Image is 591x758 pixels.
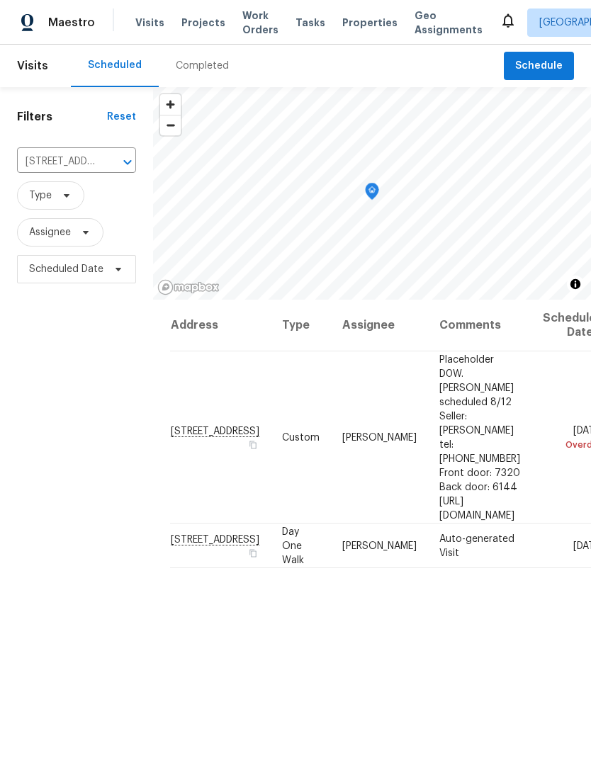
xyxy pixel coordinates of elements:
th: Assignee [331,300,428,351]
button: Open [118,152,137,172]
span: Custom [282,432,320,442]
span: Toggle attribution [571,276,580,292]
span: Placeholder D0W. [PERSON_NAME] scheduled 8/12 Seller: [PERSON_NAME] tel:[PHONE_NUMBER] Front door... [439,354,520,520]
span: Day One Walk [282,526,304,565]
span: Tasks [295,18,325,28]
span: [PERSON_NAME] [342,432,417,442]
button: Zoom out [160,115,181,135]
div: Completed [176,59,229,73]
h1: Filters [17,110,107,124]
span: Projects [181,16,225,30]
span: Scheduled Date [29,262,103,276]
button: Copy Address [247,438,259,451]
button: Copy Address [247,546,259,559]
button: Toggle attribution [567,276,584,293]
th: Address [170,300,271,351]
button: Zoom in [160,94,181,115]
button: Schedule [504,52,574,81]
span: Type [29,188,52,203]
span: Properties [342,16,398,30]
div: Reset [107,110,136,124]
div: Map marker [365,183,379,205]
a: Mapbox homepage [157,279,220,295]
th: Type [271,300,331,351]
span: Work Orders [242,9,278,37]
span: Visits [135,16,164,30]
input: Search for an address... [17,151,96,173]
span: Schedule [515,57,563,75]
span: Maestro [48,16,95,30]
div: Scheduled [88,58,142,72]
span: Visits [17,50,48,81]
span: Geo Assignments [415,9,483,37]
span: Assignee [29,225,71,239]
span: Auto-generated Visit [439,533,514,558]
span: [PERSON_NAME] [342,541,417,550]
th: Comments [428,300,531,351]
